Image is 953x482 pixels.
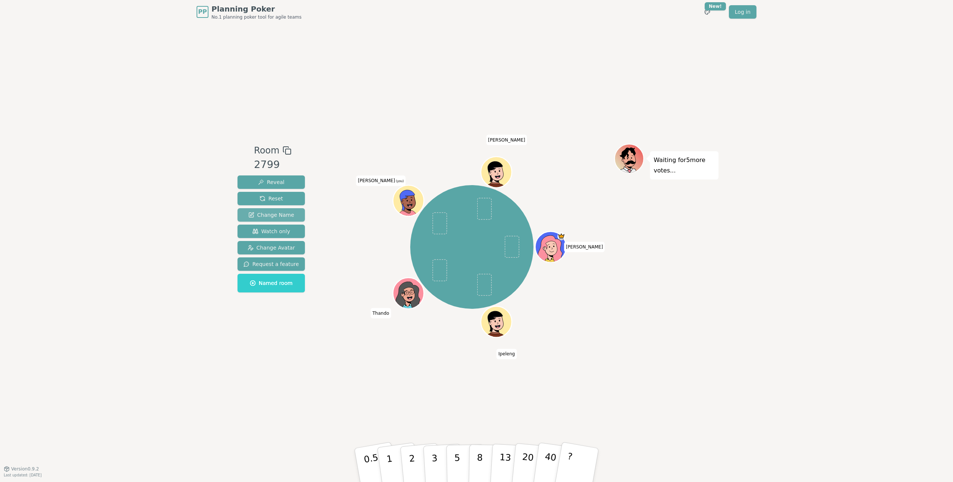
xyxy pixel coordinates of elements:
[243,260,299,268] span: Request a feature
[729,5,756,19] a: Log in
[238,225,305,238] button: Watch only
[238,241,305,254] button: Change Avatar
[557,232,565,240] span: Norval is the host
[654,155,715,176] p: Waiting for 5 more votes...
[248,244,295,251] span: Change Avatar
[198,7,207,16] span: PP
[238,208,305,222] button: Change Name
[258,178,284,186] span: Reveal
[4,473,42,477] span: Last updated: [DATE]
[705,2,726,10] div: New!
[497,349,517,359] span: Click to change your name
[211,4,302,14] span: Planning Poker
[252,228,290,235] span: Watch only
[701,5,714,19] button: New!
[371,308,391,318] span: Click to change your name
[238,257,305,271] button: Request a feature
[254,144,279,157] span: Room
[394,186,423,215] button: Click to change your avatar
[238,192,305,205] button: Reset
[486,134,527,145] span: Click to change your name
[395,180,404,183] span: (you)
[356,175,405,186] span: Click to change your name
[564,242,605,252] span: Click to change your name
[11,466,39,472] span: Version 0.9.2
[259,195,283,202] span: Reset
[4,466,39,472] button: Version0.9.2
[211,14,302,20] span: No.1 planning poker tool for agile teams
[248,211,294,219] span: Change Name
[250,279,293,287] span: Named room
[238,175,305,189] button: Reveal
[254,157,291,172] div: 2799
[197,4,302,20] a: PPPlanning PokerNo.1 planning poker tool for agile teams
[238,274,305,292] button: Named room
